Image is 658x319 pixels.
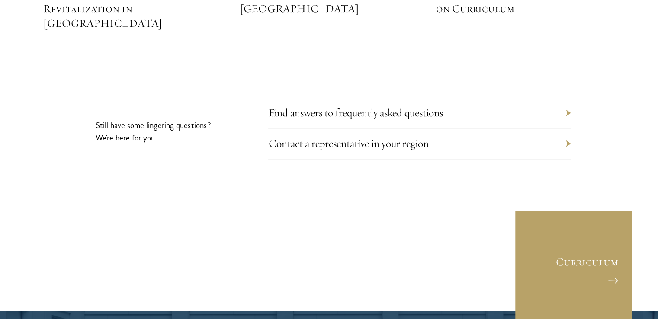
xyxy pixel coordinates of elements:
[96,119,212,144] p: Still have some lingering questions? We're here for you.
[268,106,443,119] a: Find answers to frequently asked questions
[268,137,428,150] a: Contact a representative in your region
